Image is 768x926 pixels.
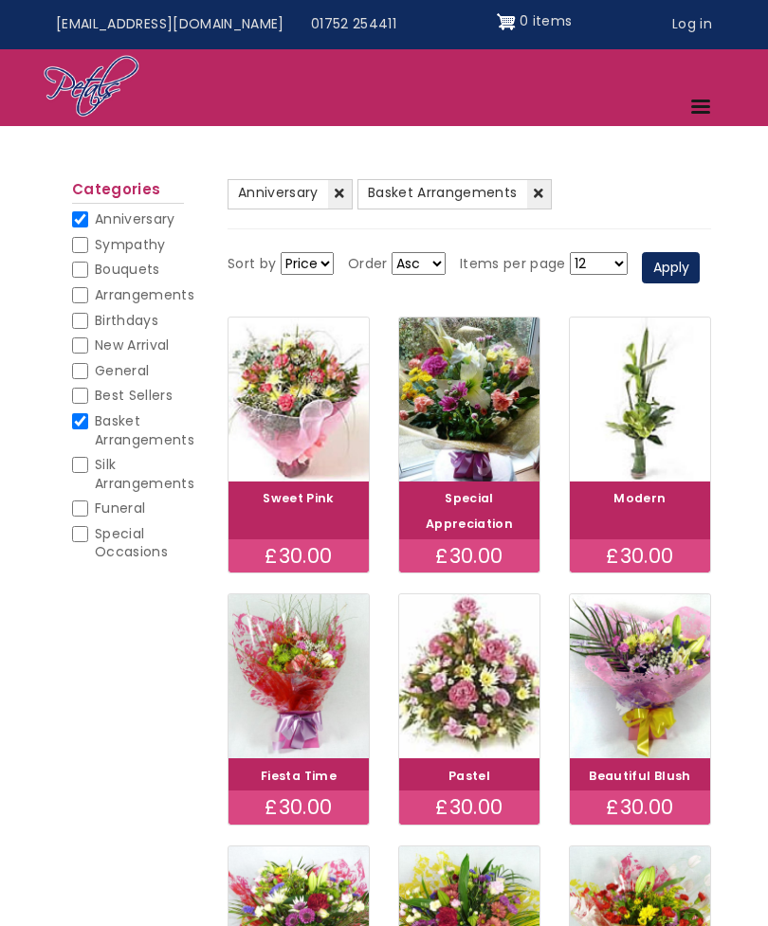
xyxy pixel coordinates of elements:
[229,594,369,758] img: Fiesta Time
[589,768,690,784] a: Beautiful Blush
[261,768,337,784] a: Fiesta Time
[228,253,276,276] label: Sort by
[95,285,194,304] span: Arrangements
[229,539,369,573] div: £30.00
[95,386,173,405] span: Best Sellers
[426,490,513,532] a: Special Appreciation
[43,7,298,43] a: [EMAIL_ADDRESS][DOMAIN_NAME]
[570,594,710,758] img: Beautiful Blush
[95,524,168,562] span: Special Occasions
[95,411,194,449] span: Basket Arrangements
[399,318,539,481] img: Special Appreciation
[228,179,353,209] a: Anniversary
[238,183,319,202] span: Anniversary
[43,54,140,120] img: Home
[570,790,710,825] div: £30.00
[642,252,700,284] button: Apply
[72,181,184,204] h2: Categories
[399,539,539,573] div: £30.00
[95,336,170,354] span: New Arrival
[298,7,410,43] a: 01752 254411
[448,768,490,784] a: Pastel
[570,539,710,573] div: £30.00
[263,490,335,506] a: Sweet Pink
[95,361,149,380] span: General
[460,253,566,276] label: Items per page
[229,790,369,825] div: £30.00
[95,235,166,254] span: Sympathy
[520,11,572,30] span: 0 items
[613,490,666,506] a: Modern
[497,7,516,37] img: Shopping cart
[357,179,552,209] a: Basket Arrangements
[95,260,160,279] span: Bouquets
[95,311,158,330] span: Birthdays
[399,594,539,758] img: Pastel
[95,209,175,228] span: Anniversary
[95,455,194,493] span: Silk Arrangements
[399,790,539,825] div: £30.00
[229,318,369,481] img: Sweet Pink
[570,318,710,481] img: Modern
[659,7,725,43] a: Log in
[348,253,388,276] label: Order
[368,183,518,202] span: Basket Arrangements
[95,499,145,517] span: Funeral
[497,7,573,37] a: Shopping cart 0 items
